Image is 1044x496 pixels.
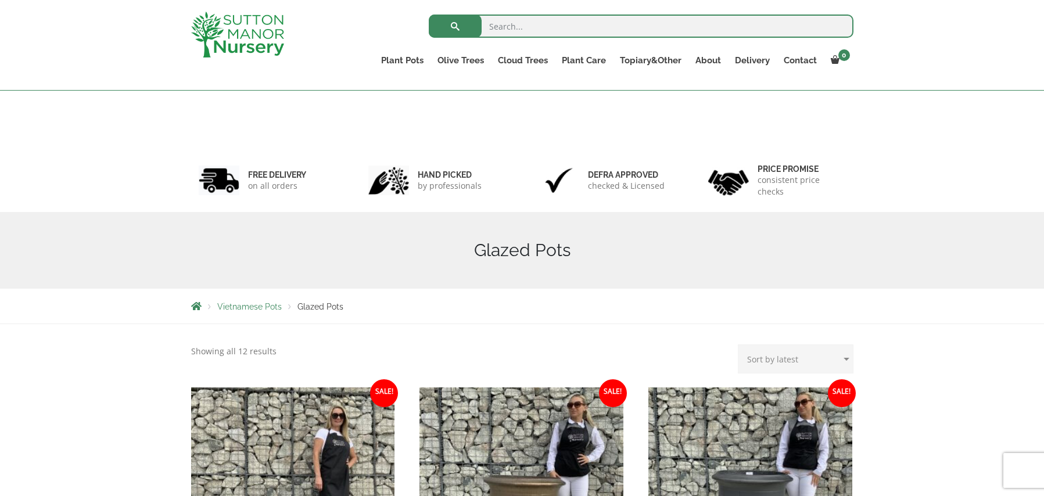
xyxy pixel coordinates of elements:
[199,166,239,195] img: 1.jpg
[588,180,665,192] p: checked & Licensed
[613,52,688,69] a: Topiary&Other
[217,302,282,311] a: Vietnamese Pots
[588,170,665,180] h6: Defra approved
[368,166,409,195] img: 2.jpg
[758,174,846,197] p: consistent price checks
[191,240,853,261] h1: Glazed Pots
[738,344,853,373] select: Shop order
[708,163,749,198] img: 4.jpg
[370,379,398,407] span: Sale!
[418,170,482,180] h6: hand picked
[248,180,306,192] p: on all orders
[191,301,853,311] nav: Breadcrumbs
[728,52,777,69] a: Delivery
[491,52,555,69] a: Cloud Trees
[555,52,613,69] a: Plant Care
[758,164,846,174] h6: Price promise
[429,15,853,38] input: Search...
[599,379,627,407] span: Sale!
[191,344,277,358] p: Showing all 12 results
[418,180,482,192] p: by professionals
[688,52,728,69] a: About
[374,52,430,69] a: Plant Pots
[248,170,306,180] h6: FREE DELIVERY
[430,52,491,69] a: Olive Trees
[824,52,853,69] a: 0
[838,49,850,61] span: 0
[539,166,579,195] img: 3.jpg
[191,12,284,57] img: logo
[828,379,856,407] span: Sale!
[777,52,824,69] a: Contact
[297,302,343,311] span: Glazed Pots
